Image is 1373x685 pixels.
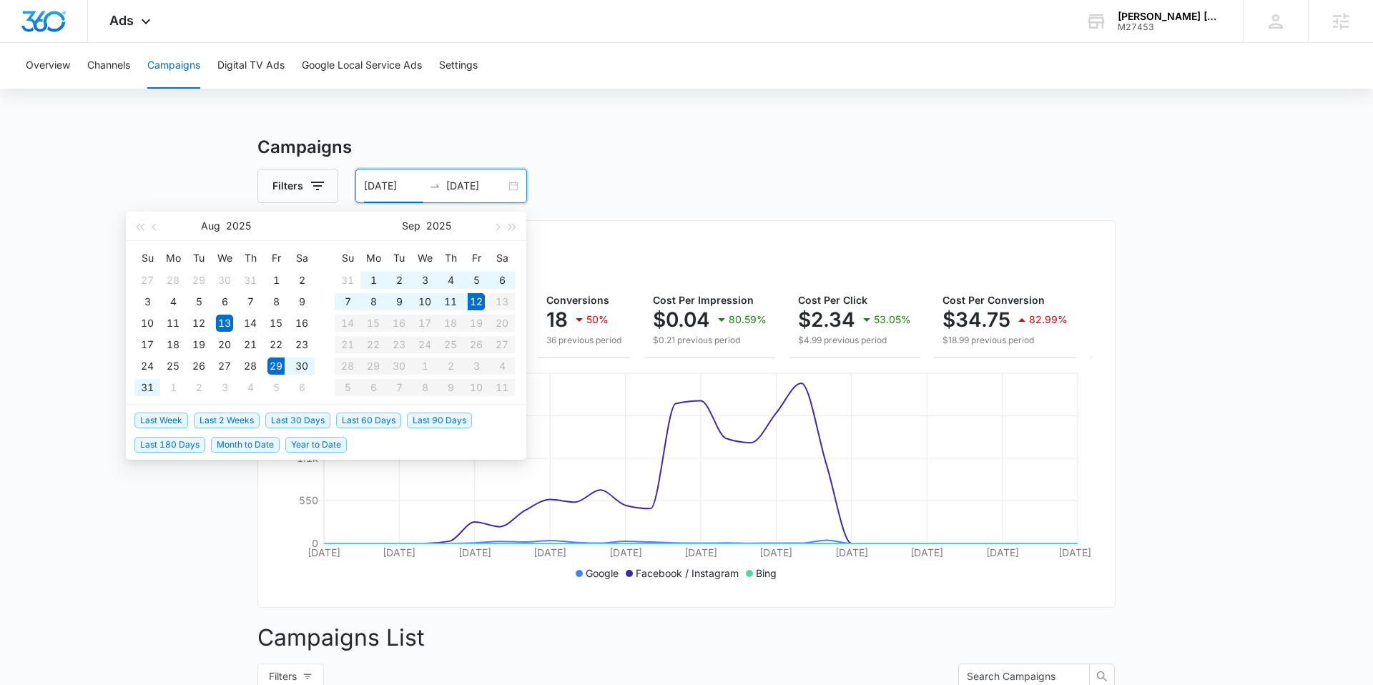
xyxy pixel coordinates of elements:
div: 2 [293,272,310,289]
td: 2025-08-03 [134,291,160,312]
td: 2025-08-09 [289,291,315,312]
td: 2025-07-28 [160,270,186,291]
td: 2025-09-02 [186,377,212,398]
div: 29 [267,358,285,375]
h3: Campaigns [257,134,1116,160]
td: 2025-08-10 [134,312,160,334]
td: 2025-09-04 [438,270,463,291]
div: 3 [139,293,156,310]
td: 2025-08-14 [237,312,263,334]
td: 2025-08-21 [237,334,263,355]
td: 2025-09-03 [212,377,237,398]
button: Sep [402,212,420,240]
div: 13 [216,315,233,332]
td: 2025-08-24 [134,355,160,377]
tspan: [DATE] [533,546,566,558]
div: 7 [339,293,356,310]
div: 22 [267,336,285,353]
th: Mo [360,247,386,270]
button: Google Local Service Ads [302,43,422,89]
p: 82.99% [1029,315,1068,325]
div: 12 [190,315,207,332]
th: Fr [463,247,489,270]
input: Start date [364,178,423,194]
span: Month to Date [211,437,280,453]
tspan: 0 [312,537,318,549]
div: 8 [365,293,382,310]
td: 2025-09-05 [263,377,289,398]
div: 31 [339,272,356,289]
input: End date [446,178,506,194]
td: 2025-09-07 [335,291,360,312]
td: 2025-09-12 [463,291,489,312]
td: 2025-08-12 [186,312,212,334]
th: Sa [289,247,315,270]
div: 29 [190,272,207,289]
td: 2025-08-26 [186,355,212,377]
div: 11 [164,315,182,332]
tspan: [DATE] [684,546,717,558]
span: Ads [109,13,134,28]
div: 3 [216,379,233,396]
td: 2025-08-23 [289,334,315,355]
tspan: [DATE] [458,546,491,558]
span: Cost Per Impression [653,294,754,306]
div: 4 [442,272,459,289]
th: Tu [186,247,212,270]
td: 2025-09-03 [412,270,438,291]
tspan: 550 [299,494,318,506]
div: 1 [267,272,285,289]
div: 14 [242,315,259,332]
span: Last 2 Weeks [194,413,260,428]
td: 2025-07-31 [237,270,263,291]
p: Facebook / Instagram [636,566,739,581]
p: Campaigns List [257,621,1116,655]
td: 2025-08-01 [263,270,289,291]
button: Channels [87,43,130,89]
th: Th [438,247,463,270]
button: 2025 [426,212,451,240]
div: 25 [164,358,182,375]
div: 15 [267,315,285,332]
p: Bing [756,566,777,581]
td: 2025-08-08 [263,291,289,312]
span: swap-right [429,180,441,192]
p: $34.75 [943,308,1010,331]
button: Aug [201,212,220,240]
td: 2025-08-18 [160,334,186,355]
th: Sa [489,247,515,270]
tspan: [DATE] [910,546,943,558]
div: 10 [139,315,156,332]
td: 2025-08-11 [160,312,186,334]
span: Cost Per Conversion [943,294,1045,306]
span: Conversions [546,294,609,306]
div: 6 [493,272,511,289]
td: 2025-08-28 [237,355,263,377]
tspan: [DATE] [307,546,340,558]
td: 2025-08-04 [160,291,186,312]
span: search [1090,671,1114,682]
td: 2025-08-31 [134,377,160,398]
td: 2025-08-20 [212,334,237,355]
div: 27 [216,358,233,375]
tspan: [DATE] [835,546,868,558]
p: $0.21 previous period [653,334,767,347]
th: We [412,247,438,270]
td: 2025-08-27 [212,355,237,377]
div: 19 [190,336,207,353]
span: Last 90 Days [407,413,472,428]
td: 2025-08-25 [160,355,186,377]
p: $4.99 previous period [798,334,911,347]
div: 17 [139,336,156,353]
td: 2025-09-01 [160,377,186,398]
tspan: [DATE] [609,546,642,558]
div: 18 [164,336,182,353]
div: 30 [216,272,233,289]
td: 2025-07-27 [134,270,160,291]
th: Su [134,247,160,270]
span: Last Week [134,413,188,428]
p: $18.99 previous period [943,334,1068,347]
input: Search Campaigns [967,669,1070,684]
div: 1 [164,379,182,396]
div: 9 [390,293,408,310]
